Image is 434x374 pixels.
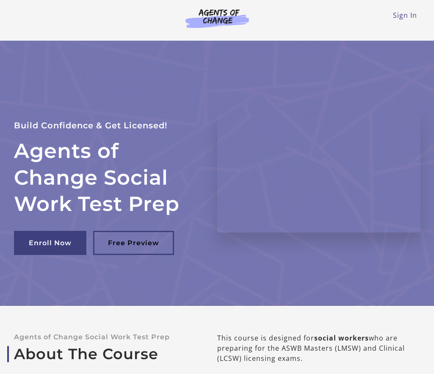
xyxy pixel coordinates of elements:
[14,333,190,341] p: Agents of Change Social Work Test Prep
[393,11,417,20] a: Sign In
[14,138,204,217] h2: Agents of Change Social Work Test Prep
[14,119,204,133] p: Build Confidence & Get Licensed!
[177,8,258,28] img: Agents of Change Logo
[314,333,369,343] b: social workers
[14,231,86,255] a: Enroll Now
[14,345,190,363] a: About The Course
[93,231,174,255] a: Free Preview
